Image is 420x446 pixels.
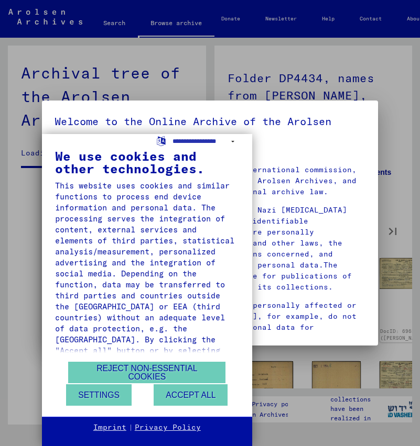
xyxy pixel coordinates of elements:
a: Imprint [93,422,126,433]
button: Reject non-essential cookies [68,362,225,383]
a: Privacy Policy [135,422,201,433]
div: We use cookies and other technologies. [55,150,239,175]
button: Accept all [154,384,228,406]
div: This website uses cookies and similar functions to process end device information and personal da... [55,180,239,422]
button: Settings [66,384,132,406]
